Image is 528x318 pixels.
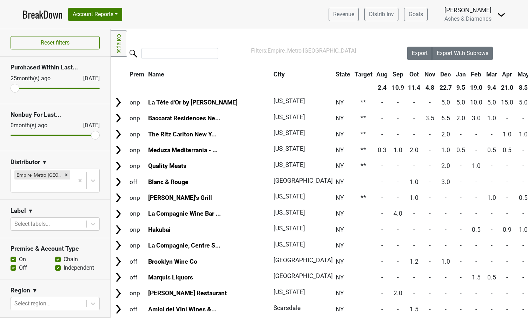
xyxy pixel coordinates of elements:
div: [DATE] [77,74,100,83]
span: - [475,306,477,313]
span: - [429,290,431,297]
span: NY [336,258,344,265]
span: 0.5 [487,147,496,154]
th: City: activate to sort column ascending [272,68,330,81]
th: State: activate to sort column ascending [334,68,352,81]
span: NY [336,210,344,217]
a: [PERSON_NAME] Restaurant [148,290,227,297]
td: onp [128,127,146,142]
span: 0.5 [456,147,465,154]
span: 3.5 [425,115,434,122]
div: 0 month(s) ago [11,121,66,130]
span: ▼ [42,158,47,167]
span: - [506,210,508,217]
span: - [413,290,415,297]
th: &nbsp;: activate to sort column ascending [111,68,127,81]
span: - [475,147,477,154]
span: - [475,210,477,217]
span: - [445,226,447,233]
img: Dropdown Menu [497,11,506,19]
span: - [506,178,508,185]
a: BreakDown [22,7,62,22]
span: 6.5 [441,115,450,122]
span: - [491,131,493,138]
th: Mar: activate to sort column ascending [485,68,499,81]
span: - [429,194,431,201]
span: - [460,194,462,201]
span: - [460,274,462,281]
th: 9.4 [485,81,499,94]
span: ▼ [28,207,33,215]
div: Remove Empire_Metro-NY [62,170,70,180]
label: Off [19,264,27,272]
td: off [128,270,146,285]
span: 0.5 [503,147,511,154]
span: - [522,178,524,185]
span: - [413,115,415,122]
img: Arrow right [113,177,124,187]
span: - [381,258,383,265]
a: Brooklyn Wine Co [148,258,197,265]
span: NY [336,178,344,185]
a: Blanc & Rouge [148,178,189,185]
span: - [506,115,508,122]
span: - [413,162,415,169]
a: La Tête d'Or by [PERSON_NAME] [148,99,238,106]
label: Independent [64,264,94,272]
span: - [381,194,383,201]
span: 1.0 [441,258,450,265]
span: 0.5 [472,226,481,233]
span: - [413,99,415,106]
span: - [475,290,477,297]
span: - [397,99,399,106]
span: [US_STATE] [273,145,305,152]
span: - [445,274,447,281]
span: NY [336,226,344,233]
h3: Purchased Within Last... [11,64,100,71]
td: onp [128,222,146,237]
span: - [429,258,431,265]
span: - [475,258,477,265]
span: 2.0 [456,115,465,122]
span: NY [336,290,344,297]
th: Name: activate to sort column ascending [147,68,271,81]
img: Arrow right [113,288,124,299]
span: [US_STATE] [273,97,305,104]
span: - [460,178,462,185]
img: Arrow right [113,192,124,203]
span: - [460,131,462,138]
span: - [397,131,399,138]
span: - [522,210,524,217]
span: 2.0 [441,131,450,138]
a: Amici dei Vini Wines &... [148,306,217,313]
td: onp [128,190,146,205]
span: - [460,210,462,217]
label: Chain [64,255,78,264]
span: - [475,242,477,249]
span: NY [336,274,344,281]
span: - [429,226,431,233]
img: Arrow right [113,97,124,108]
span: - [413,210,415,217]
span: 1.0 [487,115,496,122]
button: Export With Subrows [432,47,493,60]
span: - [381,210,383,217]
span: - [381,306,383,313]
a: Revenue [329,8,359,21]
a: Goals [404,8,428,21]
span: 5.0 [456,99,465,106]
span: 1.0 [441,147,450,154]
span: - [445,306,447,313]
span: - [413,274,415,281]
span: - [460,242,462,249]
span: - [381,274,383,281]
img: Arrow right [113,209,124,219]
span: - [397,194,399,201]
img: Arrow right [113,145,124,155]
span: - [413,131,415,138]
span: - [491,306,493,313]
span: - [522,306,524,313]
td: onp [128,206,146,221]
th: Target: activate to sort column ascending [353,68,374,81]
div: Empire_Metro-[GEOGRAPHIC_DATA] [14,170,62,180]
